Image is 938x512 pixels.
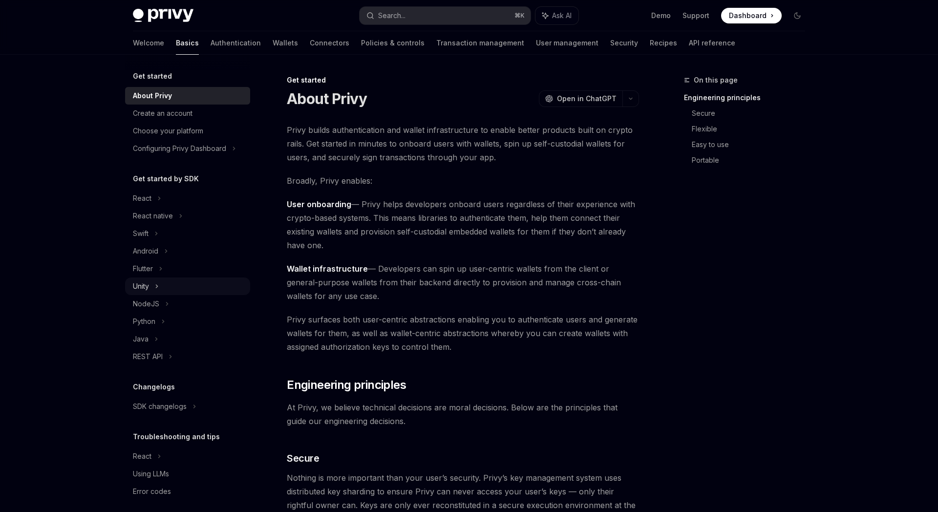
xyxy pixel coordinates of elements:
a: Welcome [133,31,164,55]
span: Engineering principles [287,377,406,393]
h5: Changelogs [133,381,175,393]
div: Configuring Privy Dashboard [133,143,226,154]
a: Security [610,31,638,55]
span: — Developers can spin up user-centric wallets from the client or general-purpose wallets from the... [287,262,639,303]
div: NodeJS [133,298,159,310]
span: Open in ChatGPT [557,94,617,104]
img: dark logo [133,9,193,22]
a: Error codes [125,483,250,500]
span: Broadly, Privy enables: [287,174,639,188]
div: Python [133,316,155,327]
button: Search...⌘K [360,7,531,24]
a: User management [536,31,598,55]
div: Unity [133,280,149,292]
div: REST API [133,351,163,363]
a: Authentication [211,31,261,55]
h1: About Privy [287,90,367,107]
a: Using LLMs [125,465,250,483]
div: Flutter [133,263,153,275]
a: Demo [651,11,671,21]
h5: Get started [133,70,172,82]
span: Ask AI [552,11,572,21]
strong: User onboarding [287,199,351,209]
a: Dashboard [721,8,782,23]
div: Create an account [133,107,192,119]
div: React [133,192,151,204]
div: Choose your platform [133,125,203,137]
a: About Privy [125,87,250,105]
div: Swift [133,228,149,239]
span: Privy builds authentication and wallet infrastructure to enable better products built on crypto r... [287,123,639,164]
a: Wallets [273,31,298,55]
a: Create an account [125,105,250,122]
a: Secure [692,106,813,121]
a: Basics [176,31,199,55]
a: Policies & controls [361,31,425,55]
span: — Privy helps developers onboard users regardless of their experience with crypto-based systems. ... [287,197,639,252]
h5: Troubleshooting and tips [133,431,220,443]
a: Recipes [650,31,677,55]
div: Android [133,245,158,257]
button: Ask AI [535,7,578,24]
a: Connectors [310,31,349,55]
strong: Wallet infrastructure [287,264,368,274]
div: React native [133,210,173,222]
span: At Privy, we believe technical decisions are moral decisions. Below are the principles that guide... [287,401,639,428]
a: API reference [689,31,735,55]
a: Flexible [692,121,813,137]
span: Secure [287,451,319,465]
div: About Privy [133,90,172,102]
button: Toggle dark mode [789,8,805,23]
div: Get started [287,75,639,85]
a: Support [682,11,709,21]
h5: Get started by SDK [133,173,199,185]
a: Portable [692,152,813,168]
span: ⌘ K [514,12,525,20]
div: Search... [378,10,405,21]
a: Transaction management [436,31,524,55]
a: Choose your platform [125,122,250,140]
span: On this page [694,74,738,86]
div: Java [133,333,149,345]
div: React [133,450,151,462]
span: Privy surfaces both user-centric abstractions enabling you to authenticate users and generate wal... [287,313,639,354]
div: Error codes [133,486,171,497]
a: Easy to use [692,137,813,152]
button: Open in ChatGPT [539,90,622,107]
span: Dashboard [729,11,767,21]
a: Engineering principles [684,90,813,106]
div: SDK changelogs [133,401,187,412]
div: Using LLMs [133,468,169,480]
